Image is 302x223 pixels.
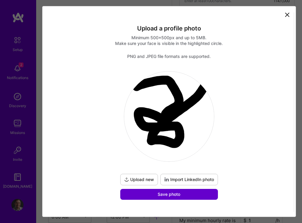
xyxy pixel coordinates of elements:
[120,189,218,200] button: Save photo
[124,177,129,182] i: icon UploadDark
[49,24,289,32] div: Upload a profile photo
[160,174,218,185] div: To import a profile photo add your LinkedIn URL to your profile.
[158,191,180,197] span: Save photo
[120,174,158,185] button: Upload new
[164,177,214,183] span: Import LinkedIn photo
[164,177,169,182] i: icon LinkedInDarkV2
[119,71,219,200] div: logoUpload newImport LinkedIn photoSave photo
[160,174,218,185] button: Import LinkedIn photo
[49,35,289,40] div: Minimum 500x500px and up to 5MB.
[49,53,289,59] div: PNG and JPEG file formats are supported.
[124,72,214,161] img: logo
[124,177,154,183] span: Upload new
[49,40,289,46] div: Make sure your face is visible in the highlighted circle.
